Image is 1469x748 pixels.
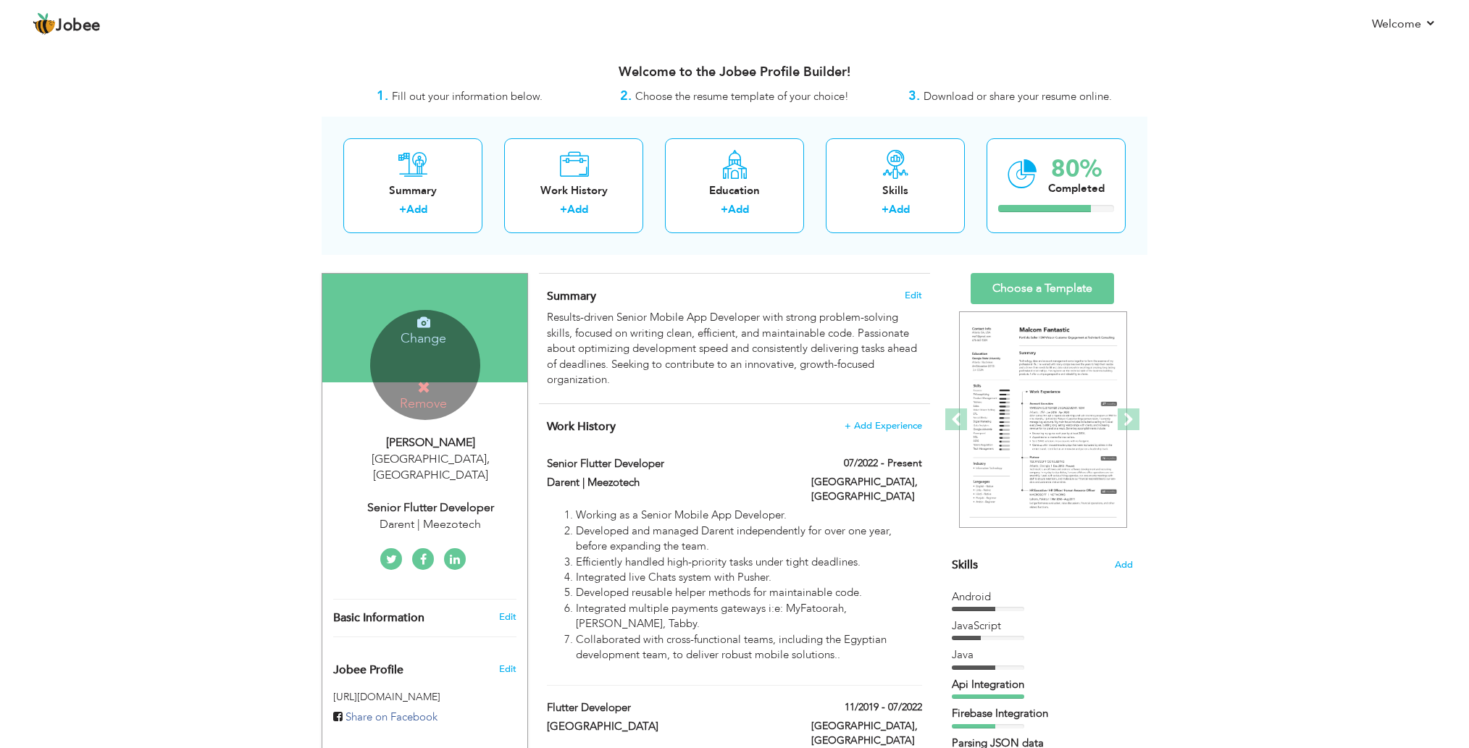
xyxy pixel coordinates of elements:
[845,421,922,431] span: + Add Experience
[721,202,728,217] label: +
[952,706,1133,721] div: Firebase Integration
[377,87,388,105] strong: 1.
[576,524,922,555] li: Developed and managed Darent independently for over one year, before expanding the team.
[905,290,922,301] span: Edit
[33,12,101,35] a: Jobee
[547,310,922,387] div: Results-driven Senior Mobile App Developer with strong problem-solving skills, focused on writing...
[355,183,471,198] div: Summary
[844,456,922,471] label: 07/2022 - Present
[333,516,527,533] div: Darent | Meezotech
[547,475,790,490] label: Darent | Meezotech
[322,65,1147,80] h3: Welcome to the Jobee Profile Builder!
[333,500,527,516] div: Senior Flutter Developer
[1327,11,1350,34] img: Profile Img
[845,700,922,715] label: 11/2019 - 07/2022
[560,202,567,217] label: +
[889,202,910,217] a: Add
[952,677,1133,692] div: Api Integration
[392,89,543,104] span: Fill out your information below.
[952,647,1133,663] div: Java
[924,89,1112,104] span: Download or share your resume online.
[547,288,596,304] span: Summary
[547,456,790,471] label: Senior Flutter Developer
[620,87,632,105] strong: 2.
[811,719,922,748] label: [GEOGRAPHIC_DATA], [GEOGRAPHIC_DATA]
[516,183,632,198] div: Work History
[333,434,527,451] div: [PERSON_NAME]
[547,419,922,434] h4: This helps to show the companies you have worked for.
[406,202,427,217] a: Add
[346,710,438,724] span: Share on Facebook
[576,570,922,585] li: Integrated live Chats system with Pusher.
[635,89,849,104] span: Choose the resume template of your choice!
[322,648,527,684] div: Enhance your career by creating a custom URL for your Jobee public profile.
[576,632,922,663] li: Collaborated with cross-functional teams, including the Egyptian development team, to deliver rob...
[1372,15,1436,33] a: Welcome
[952,557,978,573] span: Skills
[499,610,516,623] a: Edit
[1115,558,1133,572] span: Add
[33,12,56,35] img: jobee.io
[499,663,516,676] span: Edit
[837,183,953,198] div: Skills
[333,664,403,677] span: Jobee Profile
[952,618,1133,634] div: JavaScript
[333,451,527,484] div: [GEOGRAPHIC_DATA] [GEOGRAPHIC_DATA]
[576,601,922,632] li: Integrated multiple payments gateways i:e: MyFatoorah, [PERSON_NAME], Tabby.
[487,451,490,467] span: ,
[908,87,920,105] strong: 3.
[952,589,1133,605] div: Android
[372,380,476,411] h4: Remove
[576,508,922,523] li: Working as a Senior Mobile App Developer.
[811,475,922,504] label: [GEOGRAPHIC_DATA], [GEOGRAPHIC_DATA]
[333,612,424,625] span: Basic Information
[567,202,588,217] a: Add
[1048,157,1105,181] div: 80%
[547,719,790,734] label: [GEOGRAPHIC_DATA]
[1048,181,1105,196] div: Completed
[728,202,749,217] a: Add
[372,311,476,346] h4: Change
[971,273,1114,304] a: Choose a Template
[399,202,406,217] label: +
[547,289,922,303] h4: Adding a summary is a quick and easy way to highlight your experience and interests.
[547,419,616,434] span: Work History
[677,183,792,198] div: Education
[576,585,922,600] li: Developed reusable helper methods for maintainable code.
[576,555,922,570] li: Efficiently handled high-priority tasks under tight deadlines.
[56,18,101,34] span: Jobee
[333,692,516,702] h5: [URL][DOMAIN_NAME]
[547,700,790,715] label: Flutter Developer
[882,202,889,217] label: +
